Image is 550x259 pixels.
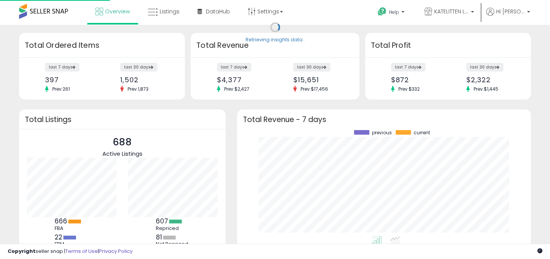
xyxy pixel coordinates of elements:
div: 1,502 [120,76,171,84]
b: 22 [55,233,62,242]
label: last 30 days [466,63,503,72]
b: 666 [55,217,67,226]
strong: Copyright [8,248,36,255]
h3: Total Profit [371,40,525,51]
div: $2,322 [466,76,518,84]
a: Hi [PERSON_NAME] [486,8,530,25]
span: Help [389,9,399,15]
a: Terms of Use [65,248,98,255]
div: FBM [55,241,89,247]
a: Privacy Policy [99,248,133,255]
span: Listings [160,8,180,15]
div: $15,651 [293,76,346,84]
span: Prev: $332 [395,86,424,92]
i: Get Help [377,7,387,16]
div: Retrieving insights data.. [246,37,305,44]
b: 607 [156,217,168,226]
div: $4,377 [217,76,269,84]
label: last 30 days [293,63,330,72]
label: last 7 days [45,63,79,72]
h3: Total Revenue [196,40,354,51]
span: previous [372,130,392,135]
span: KATELITTEN LLC [434,8,469,15]
b: 81 [156,233,162,242]
h3: Total Revenue - 7 days [243,117,525,122]
label: last 7 days [217,63,251,72]
h3: Total Listings [25,117,220,122]
label: last 7 days [391,63,425,72]
div: Not Repriced [156,241,190,247]
div: FBA [55,225,89,231]
span: Prev: 1,873 [124,86,152,92]
div: $872 [391,76,442,84]
span: Hi [PERSON_NAME] [496,8,525,15]
span: current [414,130,430,135]
span: Prev: $2,427 [220,86,253,92]
label: last 30 days [120,63,157,72]
div: seller snap | | [8,248,133,255]
span: Prev: 261 [49,86,74,92]
span: Prev: $1,445 [470,86,502,92]
span: Prev: $17,456 [297,86,332,92]
div: 397 [45,76,96,84]
a: Help [372,1,412,25]
span: Overview [105,8,130,15]
div: Repriced [156,225,190,231]
p: 688 [102,135,142,150]
h3: Total Ordered Items [25,40,179,51]
span: DataHub [206,8,230,15]
span: Active Listings [102,150,142,158]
